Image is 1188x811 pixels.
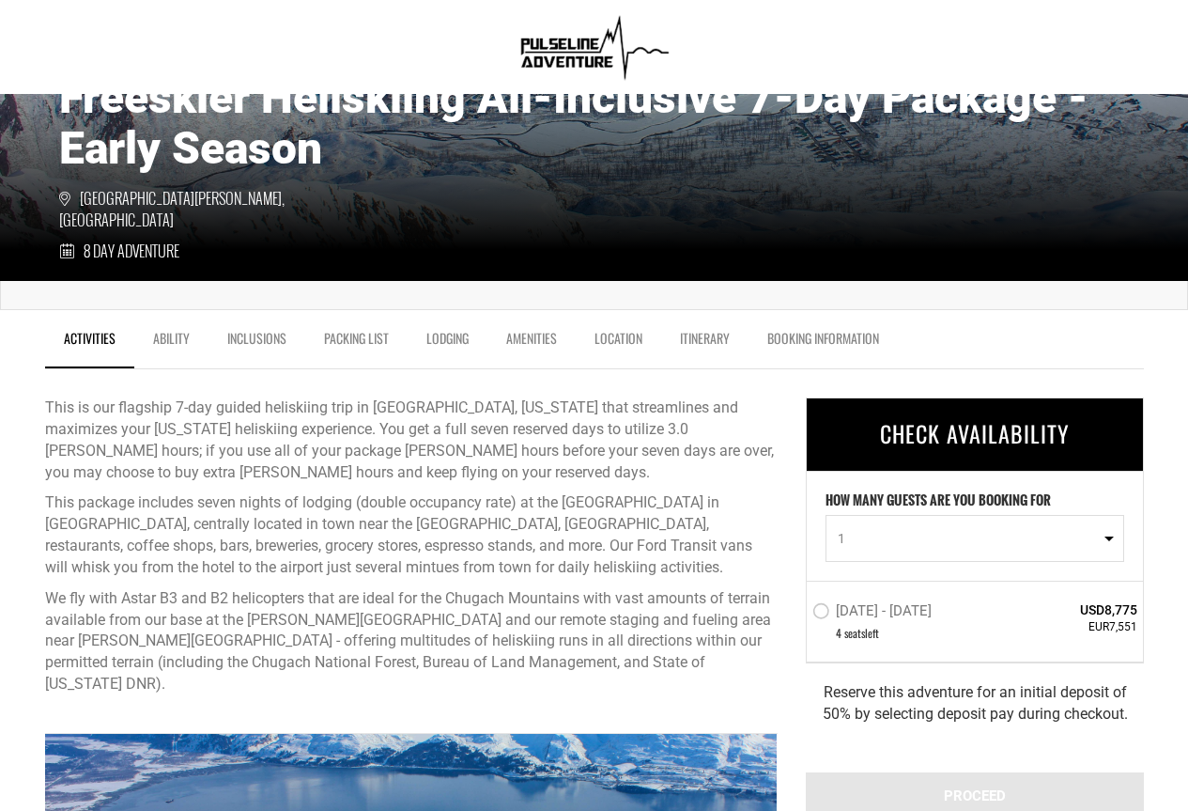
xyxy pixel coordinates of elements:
span: EUR7,551 [1002,619,1138,635]
span: 4 [836,625,841,641]
span: 8 Day Adventure [84,241,179,262]
a: BOOKING INFORMATION [748,320,898,367]
span: 1 [838,529,1100,548]
a: Activities [45,320,134,368]
label: [DATE] - [DATE] [812,602,936,625]
p: We fly with Astar B3 and B2 helicopters that are ideal for the Chugach Mountains with vast amount... [45,588,778,695]
a: Inclusions [208,320,305,367]
h1: Freeskier Heliskiing All-Inclusive 7-Day Package - Early Season [59,72,1130,174]
div: Reserve this adventure for an initial deposit of 50% by selecting deposit pay during checkout. [806,663,1144,744]
span: USD8,775 [1002,600,1138,619]
span: s [861,625,865,641]
a: Amenities [487,320,576,367]
a: Ability [134,320,208,367]
button: 1 [825,515,1124,562]
p: This package includes seven nights of lodging (double occupancy rate) at the [GEOGRAPHIC_DATA] in... [45,492,778,578]
a: Location [576,320,661,367]
span: CHECK AVAILABILITY [880,416,1070,450]
a: Packing List [305,320,408,367]
span: [GEOGRAPHIC_DATA][PERSON_NAME], [GEOGRAPHIC_DATA] [59,188,327,231]
label: HOW MANY GUESTS ARE YOU BOOKING FOR [825,491,1051,515]
a: Lodging [408,320,487,367]
p: This is our flagship 7-day guided heliskiing trip in [GEOGRAPHIC_DATA], [US_STATE] that streamlin... [45,398,778,483]
img: 1638909355.png [513,9,675,85]
span: seat left [844,625,879,641]
a: Itinerary [661,320,748,367]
